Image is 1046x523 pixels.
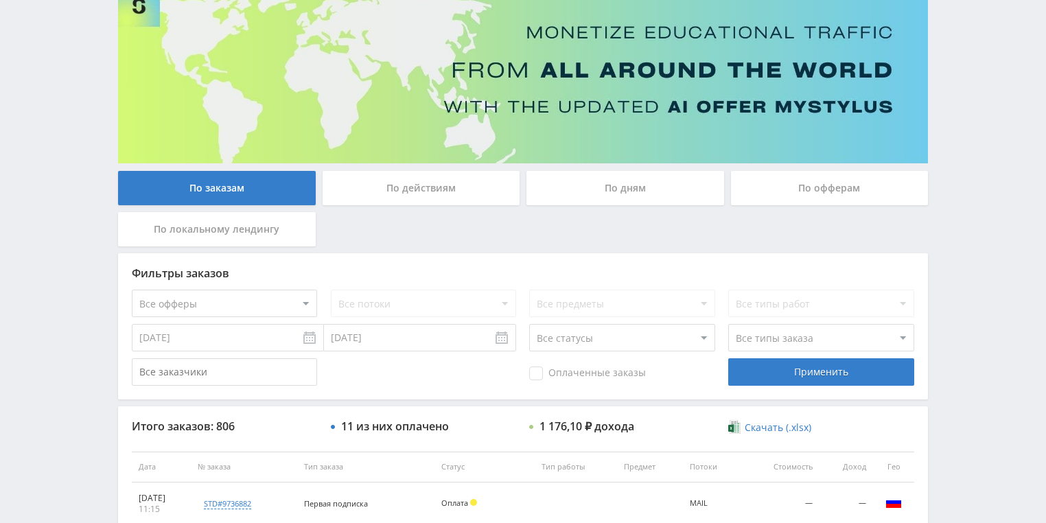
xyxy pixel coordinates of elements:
span: Первая подписка [304,498,368,509]
div: 1 176,10 ₽ дохода [539,420,634,432]
div: 11:15 [139,504,184,515]
span: Оплаченные заказы [529,367,646,380]
span: Скачать (.xlsx) [745,422,811,433]
div: [DATE] [139,493,184,504]
th: Тип работы [535,452,617,483]
img: xlsx [728,420,740,434]
input: Все заказчики [132,358,317,386]
div: По дням [526,171,724,205]
div: Фильтры заказов [132,267,914,279]
div: По локальному лендингу [118,212,316,246]
div: По действиям [323,171,520,205]
span: Оплата [441,498,468,508]
span: Холд [470,499,477,506]
div: 11 из них оплачено [341,420,449,432]
div: По офферам [731,171,929,205]
th: Предмет [617,452,683,483]
th: Потоки [683,452,743,483]
th: Доход [820,452,873,483]
th: Стоимость [743,452,820,483]
div: std#9736882 [204,498,251,509]
th: Гео [873,452,914,483]
th: Тип заказа [297,452,434,483]
img: rus.png [885,494,902,511]
th: № заказа [191,452,297,483]
th: Дата [132,452,191,483]
div: Итого заказов: 806 [132,420,317,432]
div: По заказам [118,171,316,205]
a: Скачать (.xlsx) [728,421,811,434]
th: Статус [434,452,535,483]
div: MAIL [690,499,736,508]
div: Применить [728,358,914,386]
